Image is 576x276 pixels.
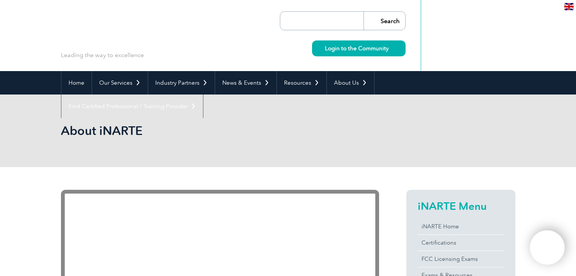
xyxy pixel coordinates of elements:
[418,200,504,212] h2: iNARTE Menu
[538,238,557,257] img: svg+xml;nitro-empty-id=OTA2OjExNg==-1;base64,PHN2ZyB2aWV3Qm94PSIwIDAgNDAwIDQwMCIgd2lkdGg9IjQwMCIg...
[418,235,504,251] a: Certifications
[327,71,374,95] a: About Us
[312,40,406,56] a: Login to the Community
[61,51,144,59] p: Leading the way to excellence
[418,219,504,234] a: iNARTE Home
[277,71,326,95] a: Resources
[148,71,215,95] a: Industry Partners
[389,46,393,50] img: svg+xml;nitro-empty-id=MzU4OjIyMw==-1;base64,PHN2ZyB2aWV3Qm94PSIwIDAgMTEgMTEiIHdpZHRoPSIxMSIgaGVp...
[364,12,405,30] input: Search
[61,71,92,95] a: Home
[61,125,379,137] h2: About iNARTE
[92,71,148,95] a: Our Services
[215,71,276,95] a: News & Events
[564,3,574,10] img: en
[61,95,203,118] a: Find Certified Professional / Training Provider
[418,251,504,267] a: FCC Licensing Exams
